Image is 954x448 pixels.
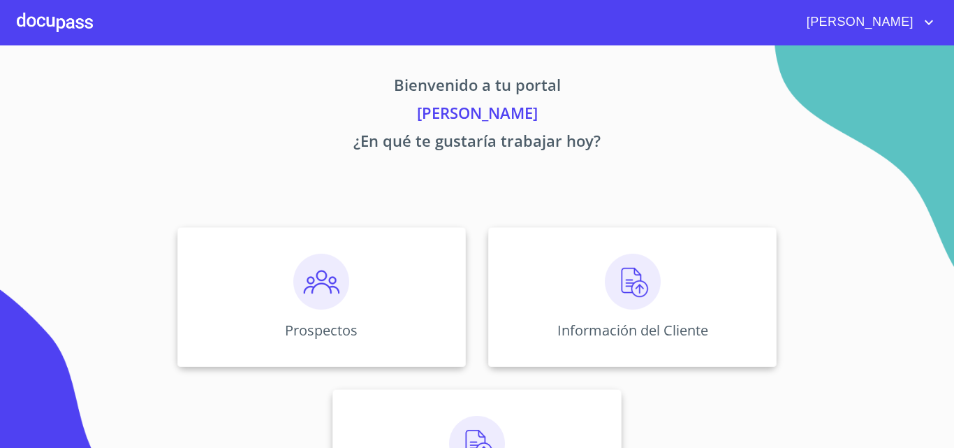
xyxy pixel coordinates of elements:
p: [PERSON_NAME] [47,101,907,129]
p: ¿En qué te gustaría trabajar hoy? [47,129,907,157]
p: Bienvenido a tu portal [47,73,907,101]
button: account of current user [796,11,937,34]
img: carga.png [605,254,661,310]
img: prospectos.png [293,254,349,310]
span: [PERSON_NAME] [796,11,920,34]
p: Información del Cliente [557,321,708,340]
p: Prospectos [285,321,358,340]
